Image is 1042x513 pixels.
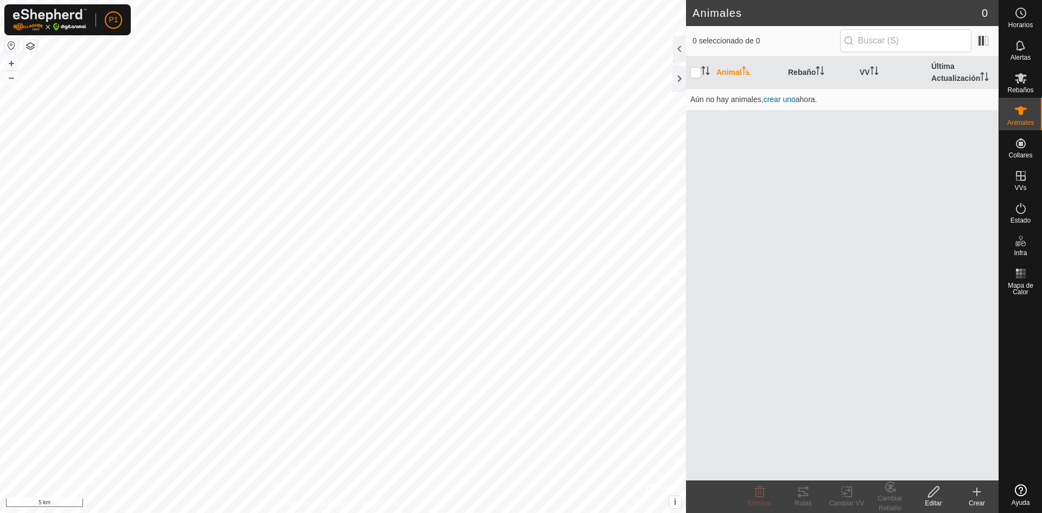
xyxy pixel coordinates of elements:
font: Política de Privacidad [287,500,350,508]
span: crear uno [764,95,796,104]
font: + [9,58,15,69]
th: Rebaño [784,56,855,89]
font: Ayuda [1012,499,1030,506]
span: Horarios [1008,22,1033,28]
font: – [9,72,14,83]
button: Restablecer Mapa [5,39,18,52]
button: Capas del Mapa [24,40,37,53]
font: Editar [925,499,942,507]
span: Mapa de Calor [1002,282,1039,295]
button: – [5,71,18,84]
a: Política de Privacidad [287,499,350,509]
button: i [669,496,681,508]
p-sorticon: Activar para ordenar [870,68,879,77]
a: Ayuda [999,480,1042,510]
font: Eliminar [748,499,771,507]
th: VV [855,56,927,89]
span: 0 seleccionado de 0 [692,35,840,47]
span: P1 [109,14,118,26]
p-sorticon: Activar para ordenar [742,68,751,77]
img: Logo Gallagher [13,9,87,31]
font: Rebaños [1007,86,1033,94]
font: Animales [1007,119,1034,126]
font: Cambiar VV [829,499,865,507]
td: Aún no hay animales, ahora. [686,88,999,110]
font: i [674,497,676,506]
font: Contáctenos [363,500,399,508]
font: VVs [1014,184,1026,192]
a: Contáctenos [363,499,399,509]
font: Alertas [1011,54,1031,61]
font: Estado [1011,217,1031,224]
font: Cambiar Rebaño [878,495,902,512]
p-sorticon: Activar para ordenar [980,74,989,83]
font: Rutas [795,499,811,507]
font: Crear [969,499,985,507]
button: + [5,57,18,70]
p-sorticon: Activar para ordenar [816,68,824,77]
font: Animales [692,7,742,19]
font: 0 [982,7,988,19]
th: Última Actualización [927,56,999,89]
font: Collares [1008,151,1032,159]
p-sorticon: Activar para ordenar [701,68,710,77]
th: Animal [712,56,784,89]
input: Buscar (S) [840,29,971,52]
font: Infra [1014,249,1027,257]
